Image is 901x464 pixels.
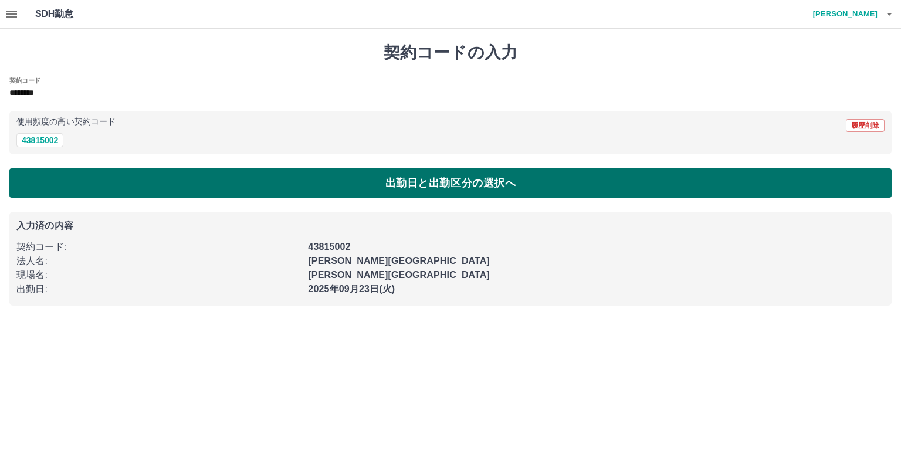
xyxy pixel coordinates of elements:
button: 43815002 [16,133,63,147]
p: 出勤日 : [16,282,301,296]
p: 契約コード : [16,240,301,254]
p: 使用頻度の高い契約コード [16,118,116,126]
button: 出勤日と出勤区分の選択へ [9,168,892,198]
button: 履歴削除 [846,119,885,132]
p: 現場名 : [16,268,301,282]
b: 43815002 [308,242,350,252]
b: [PERSON_NAME][GEOGRAPHIC_DATA] [308,256,490,266]
b: 2025年09月23日(火) [308,284,395,294]
h2: 契約コード [9,76,40,85]
h1: 契約コードの入力 [9,43,892,63]
b: [PERSON_NAME][GEOGRAPHIC_DATA] [308,270,490,280]
p: 法人名 : [16,254,301,268]
p: 入力済の内容 [16,221,885,231]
